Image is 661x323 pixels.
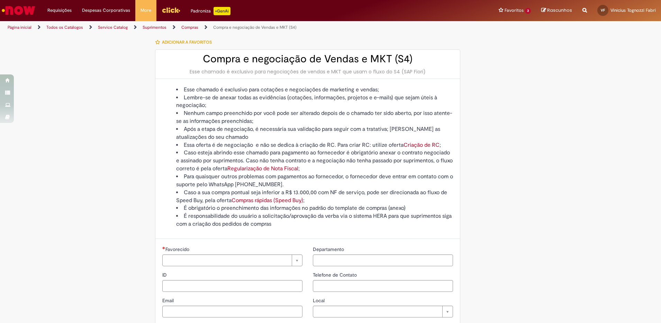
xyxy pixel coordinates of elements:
[155,35,216,50] button: Adicionar a Favoritos
[181,25,198,30] a: Compras
[162,254,302,266] a: Limpar campo Favorecido
[162,280,302,292] input: ID
[46,25,83,30] a: Todos os Catálogos
[404,142,440,149] a: Criação de RC
[141,7,151,14] span: More
[176,141,453,149] li: Essa oferta é de negociação e não se dedica à criação de RC. Para criar RC: utilize oferta ;
[213,25,297,30] a: Compra e negociação de Vendas e MKT (S4)
[162,53,453,65] h2: Compra e negociação de Vendas e MKT (S4)
[176,125,453,141] li: Após a etapa de negociação, é necessária sua validação para seguir com a tratativa; [PERSON_NAME]...
[176,86,453,94] li: Esse chamado é exclusivo para cotações e negociações de marketing e vendas;
[313,297,326,304] span: Local
[601,8,605,12] span: VF
[82,7,130,14] span: Despesas Corporativas
[176,212,453,228] li: É responsabilidade do usuário a solicitação/aprovação da verba via o sistema HERA para que suprim...
[8,25,31,30] a: Página inicial
[1,3,36,17] img: ServiceNow
[162,297,175,304] span: Email
[525,8,531,14] span: 3
[162,5,180,15] img: click_logo_yellow_360x200.png
[98,25,128,30] a: Service Catalog
[176,204,453,212] li: É obrigatório o preenchimento das informações no padrão do template de compras (anexo)
[176,189,453,205] li: Caso a sua compra pontual seja inferior a R$ 13.000,00 com NF de serviço, pode ser direcionada ao...
[547,7,572,14] span: Rascunhos
[313,246,345,252] span: Departamento
[162,68,453,75] div: Esse chamado é exclusivo para negociações de vendas e MKT que usam o fluxo do S4 (SAP Fiori)
[176,149,453,173] li: Caso esteja abrindo esse chamado para pagamento ao fornecedor é obrigatório anexar o contrato neg...
[47,7,72,14] span: Requisições
[176,173,453,189] li: Para quaisquer outros problemas com pagamentos ao fornecedor, o fornecedor deve entrar em contato...
[541,7,572,14] a: Rascunhos
[162,246,165,249] span: Necessários
[313,306,453,317] a: Limpar campo Local
[313,254,453,266] input: Departamento
[232,197,303,204] a: Compras rápidas (Speed Buy)
[214,7,230,15] p: +GenAi
[5,21,435,34] ul: Trilhas de página
[176,109,453,125] li: Nenhum campo preenchido por você pode ser alterado depois de o chamado ter sido aberto, por isso ...
[505,7,524,14] span: Favoritos
[176,94,453,110] li: Lembre-se de anexar todas as evidências (cotações, informações, projetos e e-mails) que sejam úte...
[143,25,166,30] a: Suprimentos
[227,165,298,172] a: Regularização de Nota Fiscal
[162,39,212,45] span: Adicionar a Favoritos
[162,272,168,278] span: ID
[191,7,230,15] div: Padroniza
[610,7,656,13] span: Vinicius Tognozzi Fabri
[162,306,302,317] input: Email
[165,246,191,252] span: Necessários - Favorecido
[313,272,358,278] span: Telefone de Contato
[313,280,453,292] input: Telefone de Contato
